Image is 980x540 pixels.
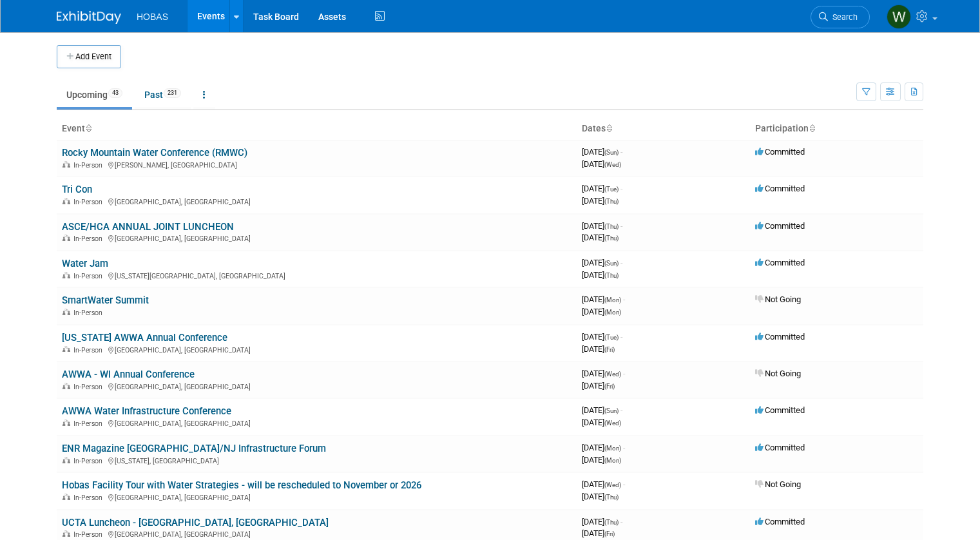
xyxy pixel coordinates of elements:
[604,407,619,414] span: (Sun)
[604,260,619,267] span: (Sun)
[604,519,619,526] span: (Thu)
[62,381,572,391] div: [GEOGRAPHIC_DATA], [GEOGRAPHIC_DATA]
[755,443,805,452] span: Committed
[604,149,619,156] span: (Sun)
[755,184,805,193] span: Committed
[620,405,622,415] span: -
[62,344,572,354] div: [GEOGRAPHIC_DATA], [GEOGRAPHIC_DATA]
[582,455,621,465] span: [DATE]
[582,233,619,242] span: [DATE]
[62,198,70,204] img: In-Person Event
[623,369,625,378] span: -
[623,443,625,452] span: -
[62,455,572,465] div: [US_STATE], [GEOGRAPHIC_DATA]
[73,530,106,539] span: In-Person
[604,494,619,501] span: (Thu)
[137,12,168,22] span: HOBAS
[606,123,612,133] a: Sort by Start Date
[73,419,106,428] span: In-Person
[811,6,870,28] a: Search
[604,309,621,316] span: (Mon)
[62,147,247,159] a: Rocky Mountain Water Conference (RMWC)
[62,419,70,426] img: In-Person Event
[57,118,577,140] th: Event
[755,258,805,267] span: Committed
[62,184,92,195] a: Tri Con
[62,272,70,278] img: In-Person Event
[62,443,326,454] a: ENR Magazine [GEOGRAPHIC_DATA]/NJ Infrastructure Forum
[620,517,622,526] span: -
[582,147,622,157] span: [DATE]
[62,457,70,463] img: In-Person Event
[73,346,106,354] span: In-Person
[828,12,858,22] span: Search
[62,221,234,233] a: ASCE/HCA ANNUAL JOINT LUNCHEON
[73,235,106,243] span: In-Person
[62,196,572,206] div: [GEOGRAPHIC_DATA], [GEOGRAPHIC_DATA]
[62,418,572,428] div: [GEOGRAPHIC_DATA], [GEOGRAPHIC_DATA]
[582,159,621,169] span: [DATE]
[623,294,625,304] span: -
[62,159,572,169] div: [PERSON_NAME], [GEOGRAPHIC_DATA]
[57,11,121,24] img: ExhibitDay
[62,294,149,306] a: SmartWater Summit
[604,223,619,230] span: (Thu)
[62,405,231,417] a: AWWA Water Infrastructure Conference
[620,258,622,267] span: -
[62,309,70,315] img: In-Person Event
[577,118,750,140] th: Dates
[604,346,615,353] span: (Fri)
[620,147,622,157] span: -
[62,517,329,528] a: UCTA Luncheon - [GEOGRAPHIC_DATA], [GEOGRAPHIC_DATA]
[604,481,621,488] span: (Wed)
[750,118,923,140] th: Participation
[604,296,621,304] span: (Mon)
[73,494,106,502] span: In-Person
[582,344,615,354] span: [DATE]
[62,530,70,537] img: In-Person Event
[604,457,621,464] span: (Mon)
[755,369,801,378] span: Not Going
[62,346,70,352] img: In-Person Event
[164,88,181,98] span: 231
[887,5,911,29] img: Will Stafford
[755,294,801,304] span: Not Going
[62,479,421,491] a: Hobas Facility Tour with Water Strategies - will be rescheduled to November or 2026
[62,494,70,500] img: In-Person Event
[73,457,106,465] span: In-Person
[582,196,619,206] span: [DATE]
[582,221,622,231] span: [DATE]
[620,184,622,193] span: -
[582,270,619,280] span: [DATE]
[582,307,621,316] span: [DATE]
[623,479,625,489] span: -
[604,445,621,452] span: (Mon)
[755,479,801,489] span: Not Going
[73,272,106,280] span: In-Person
[755,405,805,415] span: Committed
[62,528,572,539] div: [GEOGRAPHIC_DATA], [GEOGRAPHIC_DATA]
[582,443,625,452] span: [DATE]
[73,383,106,391] span: In-Person
[582,479,625,489] span: [DATE]
[582,517,622,526] span: [DATE]
[582,332,622,342] span: [DATE]
[604,272,619,279] span: (Thu)
[582,369,625,378] span: [DATE]
[62,161,70,168] img: In-Person Event
[604,334,619,341] span: (Tue)
[620,332,622,342] span: -
[73,198,106,206] span: In-Person
[620,221,622,231] span: -
[604,186,619,193] span: (Tue)
[755,332,805,342] span: Committed
[582,528,615,538] span: [DATE]
[582,184,622,193] span: [DATE]
[62,270,572,280] div: [US_STATE][GEOGRAPHIC_DATA], [GEOGRAPHIC_DATA]
[582,492,619,501] span: [DATE]
[604,530,615,537] span: (Fri)
[582,405,622,415] span: [DATE]
[582,418,621,427] span: [DATE]
[62,258,108,269] a: Water Jam
[604,419,621,427] span: (Wed)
